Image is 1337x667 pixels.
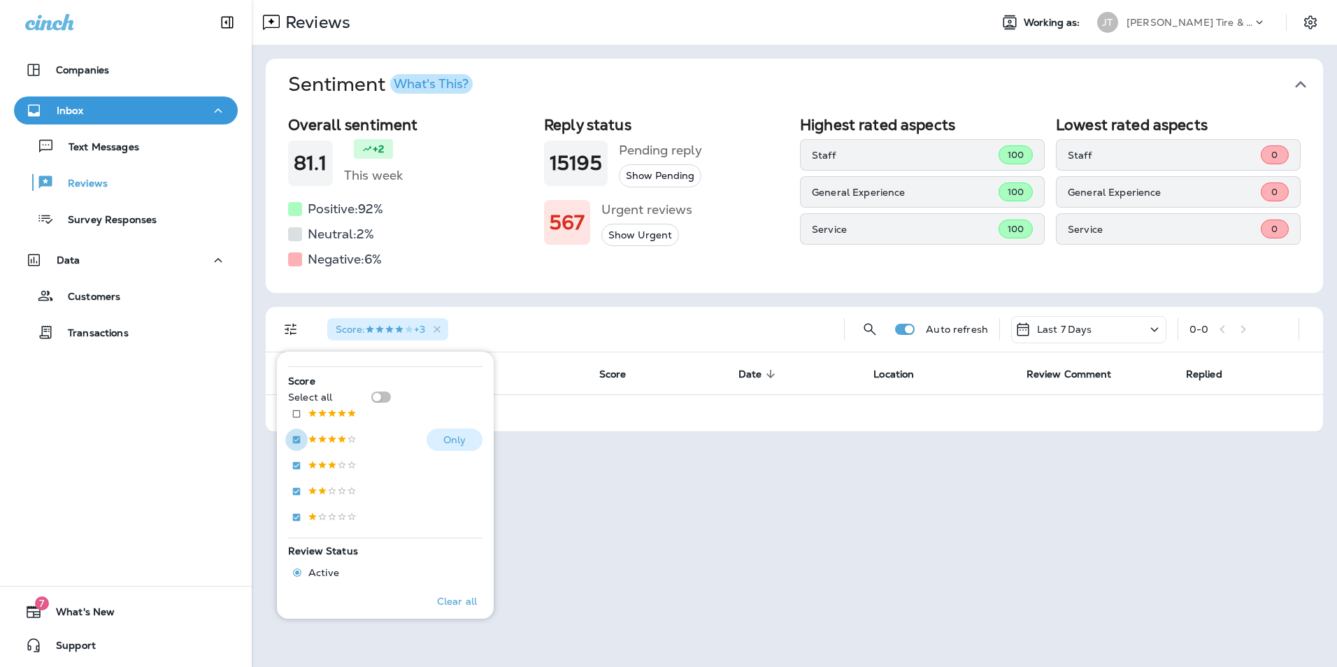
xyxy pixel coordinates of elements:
[550,152,602,175] h1: 15195
[1008,186,1024,198] span: 100
[14,281,238,310] button: Customers
[14,168,238,197] button: Reviews
[800,116,1045,134] h2: Highest rated aspects
[14,56,238,84] button: Companies
[315,340,346,352] p: Carfax
[308,567,339,578] span: Active
[14,631,238,659] button: Support
[277,315,305,343] button: Filters
[208,8,247,36] button: Collapse Sidebar
[599,368,627,380] span: Score
[1189,324,1208,335] div: 0 - 0
[288,392,332,403] p: Select all
[277,343,494,619] div: Filters
[14,204,238,234] button: Survey Responses
[1037,324,1092,335] p: Last 7 Days
[280,12,350,33] p: Reviews
[1027,368,1130,380] span: Review Comment
[394,78,469,90] div: What's This?
[57,105,83,116] p: Inbox
[856,315,884,343] button: Search Reviews
[738,368,762,380] span: Date
[336,323,425,336] span: Score : +3
[327,318,448,340] div: Score:4 Stars+3
[54,178,108,191] p: Reviews
[427,429,482,451] button: Only
[443,434,466,445] p: Only
[14,96,238,124] button: Inbox
[1097,12,1118,33] div: JT
[812,187,999,198] p: General Experience
[14,131,238,161] button: Text Messages
[1024,17,1083,29] span: Working as:
[1068,224,1261,235] p: Service
[1068,150,1261,161] p: Staff
[294,152,327,175] h1: 81.1
[1056,116,1301,134] h2: Lowest rated aspects
[14,246,238,274] button: Data
[373,142,384,156] p: +2
[35,596,49,610] span: 7
[601,199,692,221] h5: Urgent reviews
[1186,368,1222,380] span: Replied
[550,211,585,234] h1: 567
[14,598,238,626] button: 7What's New
[619,139,702,162] h5: Pending reply
[42,606,115,623] span: What's New
[308,198,383,220] h5: Positive: 92 %
[738,368,780,380] span: Date
[288,73,473,96] h1: Sentiment
[601,224,679,247] button: Show Urgent
[1008,223,1024,235] span: 100
[54,214,157,227] p: Survey Responses
[54,291,120,304] p: Customers
[1271,149,1278,161] span: 0
[1186,368,1241,380] span: Replied
[308,248,382,271] h5: Negative: 6 %
[288,375,315,387] span: Score
[873,368,932,380] span: Location
[873,368,914,380] span: Location
[308,223,374,245] h5: Neutral: 2 %
[344,164,403,187] h5: This week
[288,116,533,134] h2: Overall sentiment
[57,254,80,266] p: Data
[56,64,109,76] p: Companies
[619,164,701,187] button: Show Pending
[54,327,129,340] p: Transactions
[1068,187,1261,198] p: General Experience
[599,368,645,380] span: Score
[55,141,139,155] p: Text Messages
[1127,17,1252,28] p: [PERSON_NAME] Tire & Auto
[1271,223,1278,235] span: 0
[812,224,999,235] p: Service
[431,584,482,619] button: Clear all
[1008,149,1024,161] span: 100
[266,110,1323,293] div: SentimentWhat's This?
[812,150,999,161] p: Staff
[288,545,358,557] span: Review Status
[390,74,473,94] button: What's This?
[277,59,1334,110] button: SentimentWhat's This?
[1271,186,1278,198] span: 0
[266,394,1323,431] td: No results. Try adjusting filters
[42,640,96,657] span: Support
[1298,10,1323,35] button: Settings
[1027,368,1112,380] span: Review Comment
[14,317,238,347] button: Transactions
[437,596,477,607] p: Clear all
[544,116,789,134] h2: Reply status
[926,324,988,335] p: Auto refresh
